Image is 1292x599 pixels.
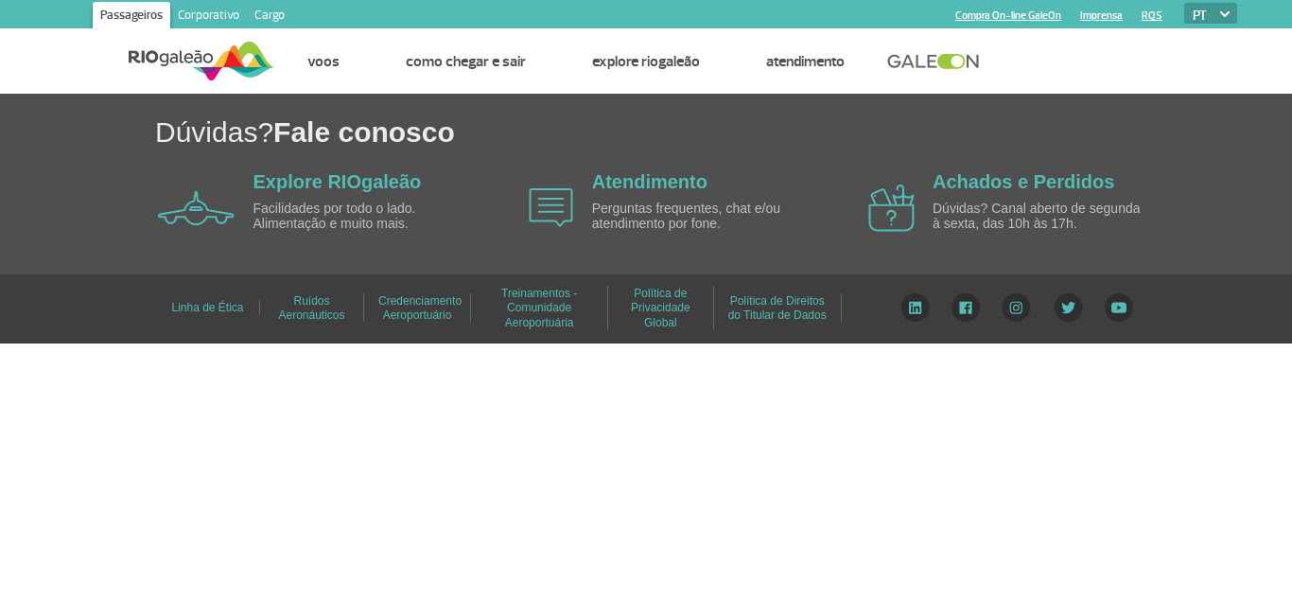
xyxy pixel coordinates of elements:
[93,2,170,32] a: Passageiros
[955,9,1061,22] a: Compra On-line GaleOn
[278,288,344,328] a: Ruídos Aeronáuticos
[1105,293,1133,322] img: YouTube
[900,293,930,322] img: LinkedIn
[631,280,690,336] a: Política de Privacidade Global
[868,185,915,232] img: airplane icon
[378,288,462,328] a: Credenciamento Aeroportuário
[171,294,243,321] a: Linha de Ética
[501,280,577,336] a: Treinamentos - Comunidade Aeroportuária
[766,52,845,71] a: Atendimento
[170,2,247,32] a: Corporativo
[307,52,340,71] a: Voos
[529,188,573,227] img: airplane icon
[247,2,292,32] a: Cargo
[1142,9,1162,22] a: RQS
[933,171,1114,192] a: Achados e Perdidos
[406,52,526,71] a: Como chegar e sair
[1002,293,1031,322] img: Instagram
[273,116,455,148] span: Fale conosco
[952,293,980,322] img: Facebook
[933,202,1150,231] p: Dúvidas? Canal aberto de segunda à sexta, das 10h às 17h.
[728,288,827,328] a: Política de Direitos do Titular de Dados
[1080,9,1123,22] a: Imprensa
[592,52,700,71] a: Explore RIOgaleão
[158,191,235,225] img: airplane icon
[592,171,707,192] a: Atendimento
[253,202,471,231] p: Facilidades por todo o lado. Alimentação e muito mais.
[155,113,1292,151] h1: Dúvidas?
[253,171,422,192] a: Explore RIOgaleão
[592,202,810,231] p: Perguntas frequentes, chat e/ou atendimento por fone.
[1054,293,1083,322] img: Twitter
